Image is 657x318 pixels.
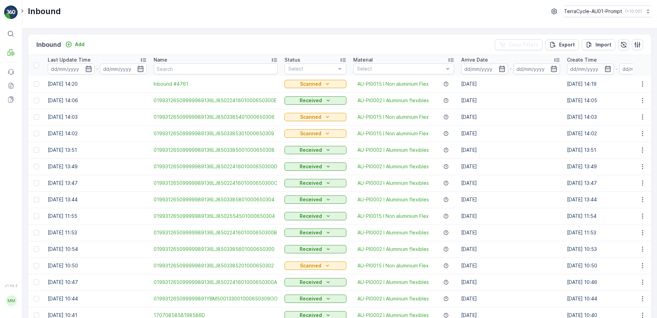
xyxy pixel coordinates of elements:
[285,146,346,154] button: Received
[44,109,150,125] td: [DATE] 14:03
[44,290,150,307] td: [DATE] 10:44
[154,229,278,236] a: 01993126509999989136LJ8502241601000650300B
[285,278,346,286] button: Received
[357,180,429,187] a: AU-PI0002 I Aluminium flexibles
[458,158,564,175] td: [DATE]
[44,224,150,241] td: [DATE] 11:53
[285,162,346,171] button: Received
[582,39,615,50] button: Import
[44,158,150,175] td: [DATE] 13:49
[154,163,278,170] a: 01993126509999989136LJ8502241601000650300D
[458,290,564,307] td: [DATE]
[34,131,39,136] div: Toggle Row Selected
[75,41,85,48] p: Add
[300,180,322,187] p: Received
[44,76,150,92] td: [DATE] 14:20
[300,262,321,269] p: Scanned
[154,295,278,302] a: 019931265099999891YBM500133001000650309OO
[154,63,278,74] input: Search
[44,142,150,158] td: [DATE] 13:51
[510,65,512,73] p: -
[461,56,488,63] p: Arrive Date
[458,208,564,224] td: [DATE]
[357,262,429,269] span: AU-PI0015 I Non aluminium Flex
[458,76,564,92] td: [DATE]
[458,274,564,290] td: [DATE]
[154,130,278,137] a: 01993126509999989136LJ8503385301000650309
[6,295,17,306] div: MM
[285,179,346,187] button: Received
[357,196,429,203] span: AU-PI0002 I Aluminium flexibles
[34,164,39,169] div: Toggle Row Selected
[300,246,322,253] p: Received
[513,63,560,74] input: dd/mm/yyyy
[300,147,322,153] p: Received
[34,263,39,268] div: Toggle Row Selected
[285,295,346,303] button: Received
[44,274,150,290] td: [DATE] 10:47
[154,279,278,286] span: 01993126509999989136LJ8502241601000650300A
[357,163,429,170] span: AU-PI0002 I Aluminium flexibles
[615,65,618,73] p: -
[357,130,429,137] a: AU-PI0015 I Non aluminium Flex
[564,8,622,15] p: TerraCycle-AU01-Prompt
[458,257,564,274] td: [DATE]
[285,113,346,121] button: Scanned
[357,114,429,120] a: AU-PI0015 I Non aluminium Flex
[357,147,429,153] a: AU-PI0002 I Aluminium flexibles
[285,262,346,270] button: Scanned
[509,41,538,48] p: Clear Filters
[96,65,99,73] p: -
[4,284,18,288] span: v 1.49.3
[285,195,346,204] button: Received
[300,163,322,170] p: Received
[154,196,278,203] a: 01993126509999989136LJ8503385801000650304
[300,114,321,120] p: Scanned
[44,208,150,224] td: [DATE] 11:55
[34,246,39,252] div: Toggle Row Selected
[34,213,39,219] div: Toggle Row Selected
[458,109,564,125] td: [DATE]
[357,279,429,286] a: AU-PI0002 I Aluminium flexibles
[357,246,429,253] span: AU-PI0002 I Aluminium flexibles
[285,129,346,138] button: Scanned
[34,230,39,235] div: Toggle Row Selected
[44,241,150,257] td: [DATE] 10:54
[48,63,95,74] input: dd/mm/yyyy
[154,262,278,269] a: 01993126509999989136LJ8503385201000650302
[154,81,278,87] a: Inbound #4761
[595,41,611,48] p: Import
[285,212,346,220] button: Received
[300,229,322,236] p: Received
[285,56,300,63] p: Status
[44,92,150,109] td: [DATE] 14:06
[300,295,322,302] p: Received
[357,97,429,104] a: AU-PI0002 I Aluminium flexibles
[34,147,39,153] div: Toggle Row Selected
[300,213,322,220] p: Received
[458,142,564,158] td: [DATE]
[564,6,652,17] button: TerraCycle-AU01-Prompt(+10:00)
[357,295,429,302] a: AU-PI0002 I Aluminium flexibles
[288,65,336,72] p: Select
[44,191,150,208] td: [DATE] 13:44
[461,63,508,74] input: dd/mm/yyyy
[154,147,278,153] span: 01993126509999989136LJ8503385001000650308
[154,246,278,253] span: 01993126509999989136LJ8503385601000650300
[4,6,18,19] img: logo
[154,114,278,120] span: 01993126509999989136LJ8503385401000650306
[357,81,429,87] a: AU-PI0015 I Non aluminium Flex
[625,9,642,14] p: ( +10:00 )
[34,312,39,318] div: Toggle Row Selected
[567,56,597,63] p: Create Time
[353,56,373,63] p: Material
